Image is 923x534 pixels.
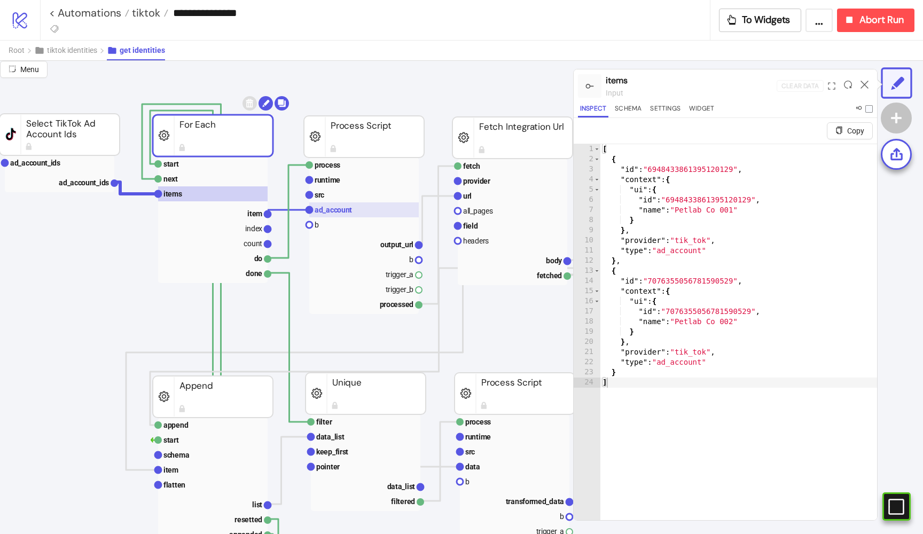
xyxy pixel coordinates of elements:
[574,246,600,256] div: 11
[463,222,478,230] text: field
[742,14,791,26] span: To Widgets
[315,161,340,169] text: process
[574,195,600,205] div: 6
[574,164,600,175] div: 3
[574,144,600,154] div: 1
[574,225,600,235] div: 9
[316,462,340,471] text: pointer
[465,418,491,426] text: process
[129,7,168,18] a: tiktok
[163,481,185,489] text: flatten
[574,235,600,246] div: 10
[245,224,262,233] text: index
[380,240,413,249] text: output_url
[163,451,190,459] text: schema
[574,185,600,195] div: 5
[574,276,600,286] div: 14
[574,175,600,185] div: 4
[837,9,914,32] button: Abort Run
[606,74,777,87] div: items
[20,65,39,74] span: Menu
[574,337,600,347] div: 20
[315,191,324,199] text: src
[463,162,480,170] text: fetch
[687,103,716,117] button: Widget
[835,127,843,134] span: copy
[594,286,600,296] span: Toggle code folding, rows 15 through 20
[574,317,600,327] div: 18
[506,497,565,506] text: transformed_data
[613,103,644,117] button: Schema
[463,237,489,245] text: headers
[465,447,475,456] text: src
[574,286,600,296] div: 15
[129,6,160,20] span: tiktok
[9,65,16,73] span: radius-bottomright
[574,256,600,266] div: 12
[574,367,600,378] div: 23
[828,82,835,90] span: expand
[574,215,600,225] div: 8
[560,512,564,521] text: b
[252,500,262,509] text: list
[574,347,600,357] div: 21
[465,433,491,441] text: runtime
[594,185,600,195] span: Toggle code folding, rows 5 through 8
[594,154,600,164] span: Toggle code folding, rows 2 through 12
[465,462,480,471] text: data
[10,159,60,167] text: ad_account_ids
[574,154,600,164] div: 2
[316,447,348,456] text: keep_first
[107,41,165,60] button: get identities
[465,477,470,486] text: b
[574,266,600,276] div: 13
[315,176,340,184] text: runtime
[574,327,600,337] div: 19
[316,433,345,441] text: data_list
[163,175,178,183] text: next
[648,103,683,117] button: Settings
[163,466,178,474] text: item
[163,421,189,429] text: append
[574,307,600,317] div: 17
[387,482,416,491] text: data_list
[163,160,179,168] text: start
[9,46,25,54] span: Root
[163,190,182,198] text: items
[847,127,864,135] span: Copy
[827,122,873,139] button: Copy
[574,205,600,215] div: 7
[409,255,413,264] text: b
[594,144,600,154] span: Toggle code folding, rows 1 through 24
[163,436,179,444] text: start
[574,357,600,367] div: 22
[574,378,600,388] div: 24
[247,209,262,218] text: item
[120,46,165,54] span: get identities
[47,46,97,54] span: tiktok identities
[315,221,319,229] text: b
[594,266,600,276] span: Toggle code folding, rows 13 through 23
[594,296,600,307] span: Toggle code folding, rows 16 through 19
[9,41,34,60] button: Root
[315,206,352,214] text: ad_account
[574,296,600,307] div: 16
[244,239,262,248] text: count
[463,192,472,200] text: url
[594,175,600,185] span: Toggle code folding, rows 4 through 9
[546,256,562,265] text: body
[805,9,833,32] button: ...
[606,87,777,99] div: input
[719,9,802,32] button: To Widgets
[463,207,493,215] text: all_pages
[34,41,107,60] button: tiktok identities
[316,418,332,426] text: filter
[463,177,490,185] text: provider
[859,14,904,26] span: Abort Run
[578,103,608,117] button: Inspect
[49,7,129,18] a: < Automations
[59,178,109,187] text: ad_account_ids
